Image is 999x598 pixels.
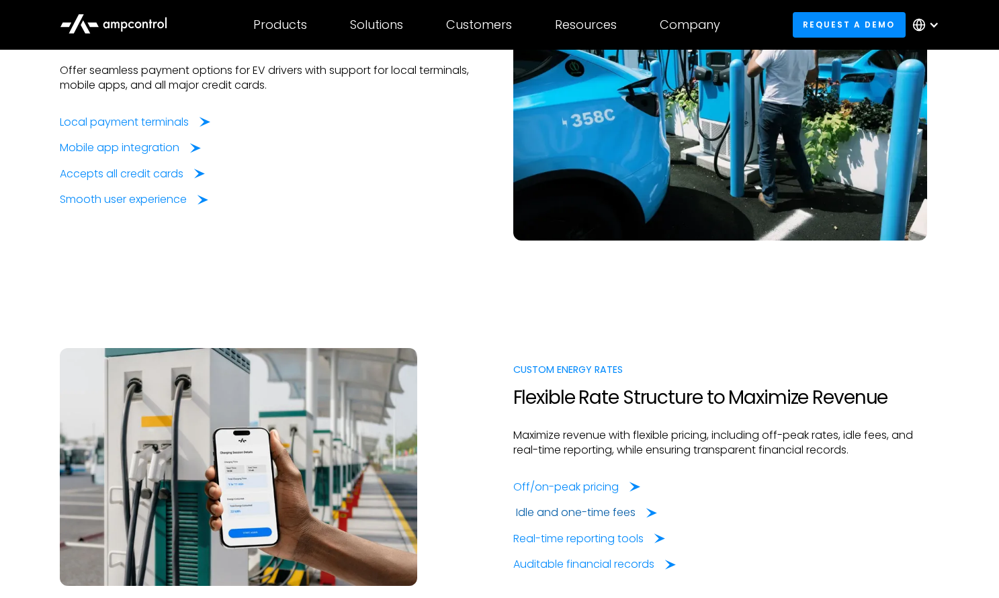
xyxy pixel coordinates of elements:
img: Mobile app for EV charging [60,348,417,586]
p: Maximize revenue with flexible pricing, including off-peak rates, idle fees, and real-time report... [513,428,939,458]
div: Real-time reporting tools [513,531,644,546]
div: Resources [555,17,617,32]
div: Idle and one-time fees [516,505,636,520]
div: Local payment terminals [60,115,189,130]
div: Solutions [350,17,403,32]
div: Products [253,17,307,32]
a: Local payment terminals [60,115,210,130]
a: Request a demo [793,12,906,37]
a: Idle and one-time fees [516,505,657,520]
a: Mobile app integration [60,140,201,155]
div: Company [660,17,720,32]
div: Off/on-peak pricing [513,480,619,495]
div: Customers [446,17,512,32]
div: Auditable financial records [513,557,654,572]
div: Smooth user experience [60,192,187,207]
div: Mobile app integration [60,140,179,155]
a: Real-time reporting tools [513,531,665,546]
a: Auditable financial records [513,557,676,572]
div: Accepts all credit cards [60,167,183,181]
p: Offer seamless payment options for EV drivers with support for local terminals, mobile apps, and ... [60,63,486,93]
a: Off/on-peak pricing [513,480,640,495]
a: Smooth user experience [60,192,208,207]
h2: Flexible Rate Structure to Maximize Revenue [513,386,939,409]
div: CUSTOM ENERGY RATES [513,362,939,377]
a: Accepts all credit cards [60,167,205,181]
